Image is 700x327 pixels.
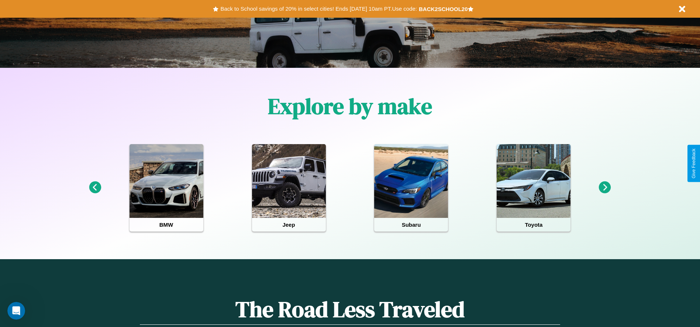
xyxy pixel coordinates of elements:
[252,218,326,232] h4: Jeep
[7,302,25,320] iframe: Intercom live chat
[268,91,432,121] h1: Explore by make
[374,218,448,232] h4: Subaru
[218,4,418,14] button: Back to School savings of 20% in select cities! Ends [DATE] 10am PT.Use code:
[140,294,560,325] h1: The Road Less Traveled
[497,218,570,232] h4: Toyota
[691,149,696,178] div: Give Feedback
[419,6,468,12] b: BACK2SCHOOL20
[130,218,203,232] h4: BMW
